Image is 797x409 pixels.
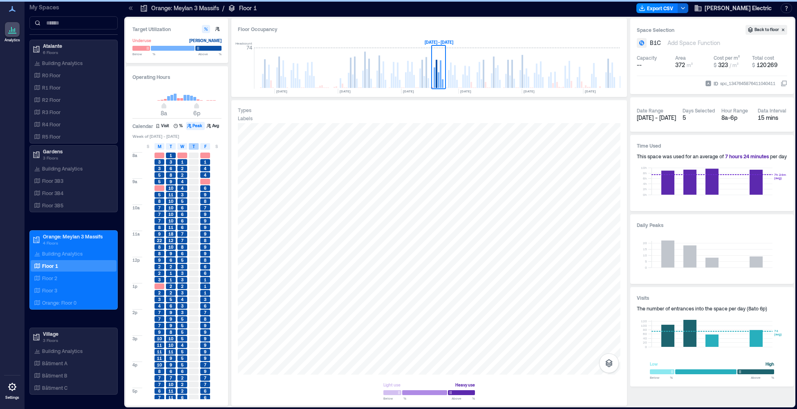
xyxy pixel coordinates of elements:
span: 9 [204,369,206,374]
span: 1 [204,277,206,283]
p: R0 Floor [42,72,60,79]
button: [PERSON_NAME] Electric [692,2,774,15]
tspan: 5 [645,259,647,263]
span: 1 [204,283,206,289]
p: 4 Floors [43,240,112,246]
p: Orange: Meylan 3 Massifs [151,4,219,12]
span: 9 [204,342,206,348]
text: [DATE] [585,89,596,93]
div: 15 mins [758,114,788,122]
span: 10 [168,205,173,211]
p: R5 Floor [42,133,60,140]
div: Underuse [132,36,151,45]
span: 2 [170,283,172,289]
text: [DATE] [460,89,471,93]
tspan: 6h [643,176,647,180]
tspan: 10h [641,166,647,170]
span: 2 [158,264,161,270]
p: Floor 1 [42,263,58,269]
span: 8 [204,257,206,263]
a: Settings [2,377,22,402]
span: 7 [158,218,161,224]
span: 3 [181,277,184,283]
div: Date Range [637,107,663,114]
h3: Daily Peaks [637,221,787,229]
p: Building Analytics [42,60,83,66]
span: 3p [132,336,137,342]
span: 372 [675,61,685,68]
button: Back to floor [746,25,787,35]
span: 7 [158,395,161,400]
tspan: 15 [643,247,647,251]
span: 7 [158,310,161,315]
span: 9 [158,257,161,263]
span: 6 [158,388,161,394]
div: This space was used for an average of per day [637,153,787,160]
span: 4 [181,179,184,184]
span: 9 [170,310,172,315]
span: 3 [158,166,161,171]
span: S [215,143,218,150]
p: Floor 3B4 [42,190,63,196]
span: 11 [157,342,162,348]
span: 8 [158,198,161,204]
span: 7 [158,205,161,211]
span: 1 [181,159,184,165]
span: 1p [132,283,137,289]
div: Capacity [637,54,657,61]
span: M [158,143,161,150]
span: 9 [204,244,206,250]
p: My Spaces [29,3,118,11]
span: 9 [204,251,206,256]
span: 11 [168,388,173,394]
span: 3 [181,264,184,270]
span: 10 [168,342,173,348]
a: Analytics [2,20,22,45]
span: 2 [181,382,184,387]
span: 10 [168,198,173,204]
span: m² [687,62,693,68]
span: 5 [181,329,184,335]
span: 1 [170,153,172,158]
p: 6 Floors [43,49,112,56]
span: 5 [181,316,184,322]
p: Orange: Meylan 3 Massifs [43,233,112,240]
span: 9 [204,349,206,355]
span: 7 [204,375,206,381]
p: Building Analytics [42,165,83,172]
span: 5 [181,336,184,342]
span: 7 [181,238,184,243]
span: 12p [132,257,140,263]
span: 3 [158,159,161,165]
span: 7 [158,382,161,387]
span: 6 [181,395,184,400]
span: 5 [181,323,184,328]
span: 6 [204,264,206,270]
div: Types [238,107,251,113]
span: -- [637,61,642,69]
span: 9 [158,329,161,335]
span: 9 [204,336,206,342]
div: High [766,360,774,368]
tspan: 100 [641,324,647,328]
tspan: 2h [643,187,647,191]
span: 3 [158,297,161,302]
span: $ [714,62,716,68]
h3: Space Selection [637,26,746,34]
span: 10 [168,218,173,224]
div: The number of entrances into the space per day ( 8a to 6p ) [637,305,787,312]
p: Building Analytics [42,348,83,354]
span: 3 [181,303,184,309]
p: Floor 3B5 [42,202,63,209]
p: Floor 1 [239,4,257,12]
span: 18 [168,231,173,237]
span: 8 [158,251,161,256]
div: Hour Range [721,107,748,114]
tspan: 40 [643,336,647,340]
button: IDspc_1347645876411040411 [781,80,787,87]
span: 9 [204,323,206,328]
span: 5 [170,297,172,302]
span: 9a [132,179,137,184]
span: 12 [168,238,173,243]
span: 5 [158,192,161,198]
